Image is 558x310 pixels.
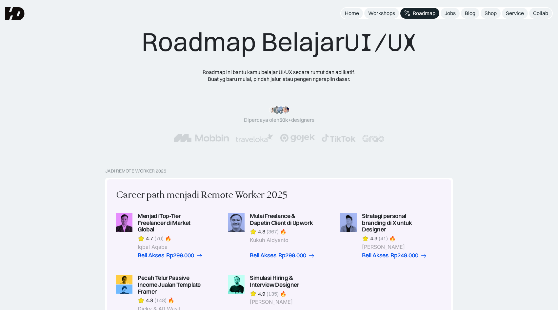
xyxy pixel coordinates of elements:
[166,252,194,259] div: Rp299.000
[445,10,456,17] div: Jobs
[341,8,363,19] a: Home
[465,10,475,17] div: Blog
[529,8,552,19] a: Collab
[105,168,166,174] div: Jadi Remote Worker 2025
[279,117,291,123] span: 50k+
[138,252,203,259] a: Beli AksesRp299.000
[362,252,389,259] div: Beli Akses
[138,252,164,259] div: Beli Akses
[362,252,427,259] a: Beli AksesRp249.000
[368,10,395,17] div: Workshops
[485,10,497,17] div: Shop
[390,252,418,259] div: Rp249.000
[345,27,417,58] span: UI/UX
[413,10,435,17] div: Roadmap
[481,8,501,19] a: Shop
[250,252,276,259] div: Beli Akses
[461,8,479,19] a: Blog
[506,10,524,17] div: Service
[441,8,460,19] a: Jobs
[244,117,314,123] div: Dipercaya oleh designers
[278,252,306,259] div: Rp299.000
[250,252,315,259] a: Beli AksesRp299.000
[533,10,548,17] div: Collab
[116,189,287,202] div: Career path menjadi Remote Worker 2025
[502,8,528,19] a: Service
[197,69,361,82] div: Roadmap ini bantu kamu belajar UI/UX secara runtut dan aplikatif. Buat yg baru mulai, pindah jalu...
[400,8,439,19] a: Roadmap
[345,10,359,17] div: Home
[364,8,399,19] a: Workshops
[142,26,417,58] div: Roadmap Belajar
